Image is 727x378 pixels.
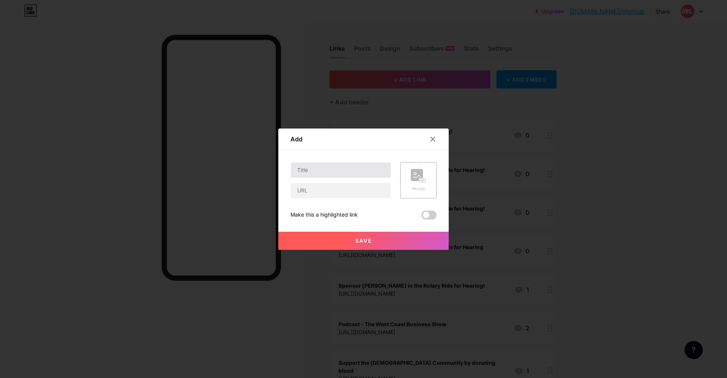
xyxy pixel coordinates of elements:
[291,163,391,178] input: Title
[278,232,449,250] button: Save
[290,135,303,144] div: Add
[291,183,391,198] input: URL
[290,211,358,220] div: Make this a highlighted link
[411,186,426,192] div: Picture
[355,237,372,244] span: Save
